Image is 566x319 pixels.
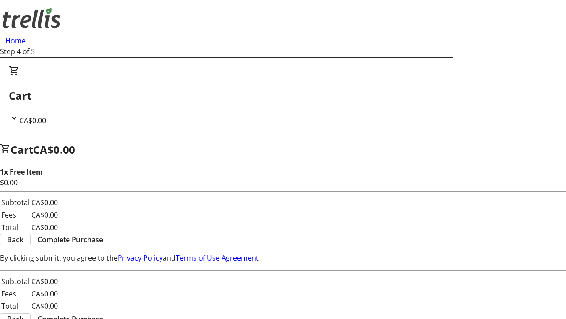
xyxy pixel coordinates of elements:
[118,253,163,263] a: Privacy Policy
[31,234,110,245] button: Complete Purchase
[1,276,30,287] td: Subtotal
[31,222,58,233] td: CA$0.00
[19,116,46,125] span: CA$0.00
[9,88,557,104] h2: Cart
[176,253,259,263] a: Terms of Use Agreement
[7,234,23,245] span: Back
[31,197,58,208] td: CA$0.00
[33,142,75,157] span: CA$0.00
[11,142,33,157] span: Cart
[1,209,30,221] td: Fees
[31,288,58,300] td: CA$0.00
[1,300,30,312] td: Total
[31,276,58,287] td: CA$0.00
[9,66,557,126] div: CartCA$0.00
[38,234,103,245] span: Complete Purchase
[1,222,30,233] td: Total
[1,288,30,300] td: Fees
[31,209,58,221] td: CA$0.00
[31,300,58,312] td: CA$0.00
[1,197,30,208] td: Subtotal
